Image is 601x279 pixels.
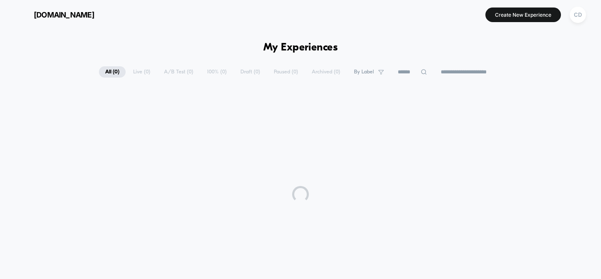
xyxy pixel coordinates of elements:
span: By Label [354,69,374,75]
h1: My Experiences [263,42,338,54]
span: All ( 0 ) [99,66,126,78]
button: CD [567,6,588,23]
button: Create New Experience [485,8,561,22]
span: [DOMAIN_NAME] [34,10,94,19]
button: [DOMAIN_NAME] [13,8,97,21]
div: CD [570,7,586,23]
